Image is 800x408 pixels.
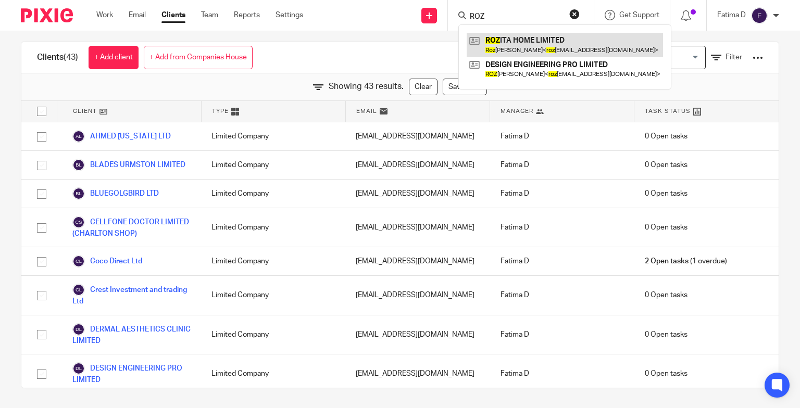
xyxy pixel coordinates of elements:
[212,107,229,116] span: Type
[345,180,490,208] div: [EMAIL_ADDRESS][DOMAIN_NAME]
[72,159,185,171] a: BLADES URMSTON LIMITED
[201,208,345,247] div: Limited Company
[276,10,303,20] a: Settings
[469,12,562,22] input: Search
[201,247,345,275] div: Limited Company
[645,368,687,379] span: 0 Open tasks
[717,10,746,20] p: Fatima D
[645,290,687,300] span: 0 Open tasks
[72,362,85,375] img: svg%3E
[201,315,345,354] div: Limited Company
[501,107,533,116] span: Manager
[64,53,78,61] span: (43)
[645,256,727,266] span: (1 overdue)
[129,10,146,20] a: Email
[72,323,191,346] a: DERMAL AESTHETICS CLINIC LIMITED
[21,8,73,22] img: Pixie
[329,81,404,93] span: Showing 43 results.
[490,180,634,208] div: Fatima D
[72,362,191,385] a: DESIGN ENGINEERING PRO LIMITED
[37,52,78,63] h1: Clients
[345,247,490,275] div: [EMAIL_ADDRESS][DOMAIN_NAME]
[409,79,438,95] a: Clear
[201,122,345,150] div: Limited Company
[345,315,490,354] div: [EMAIL_ADDRESS][DOMAIN_NAME]
[490,354,634,393] div: Fatima D
[645,160,687,170] span: 0 Open tasks
[645,131,687,142] span: 0 Open tasks
[569,9,580,19] button: Clear
[72,130,171,143] a: AHMED [US_STATE] LTD
[490,276,634,314] div: Fatima D
[345,354,490,393] div: [EMAIL_ADDRESS][DOMAIN_NAME]
[32,101,52,121] input: Select all
[201,10,218,20] a: Team
[645,188,687,199] span: 0 Open tasks
[619,11,659,19] span: Get Support
[645,107,691,116] span: Task Status
[234,10,260,20] a: Reports
[201,276,345,314] div: Limited Company
[443,79,487,95] a: Save filter
[72,187,85,200] img: svg%3E
[201,151,345,179] div: Limited Company
[490,247,634,275] div: Fatima D
[751,7,768,24] img: svg%3E
[161,10,185,20] a: Clients
[345,276,490,314] div: [EMAIL_ADDRESS][DOMAIN_NAME]
[645,222,687,233] span: 0 Open tasks
[645,256,689,266] span: 2 Open tasks
[72,284,191,307] a: Crest Investment and trading Ltd
[645,329,687,340] span: 0 Open tasks
[72,159,85,171] img: svg%3E
[490,315,634,354] div: Fatima D
[72,216,85,228] img: svg%3E
[72,255,142,267] a: Coco Direct Ltd
[72,187,159,200] a: BLUEGOLGBIRD LTD
[345,122,490,150] div: [EMAIL_ADDRESS][DOMAIN_NAME]
[72,130,85,143] img: svg%3E
[345,208,490,247] div: [EMAIL_ADDRESS][DOMAIN_NAME]
[345,151,490,179] div: [EMAIL_ADDRESS][DOMAIN_NAME]
[490,151,634,179] div: Fatima D
[72,255,85,267] img: svg%3E
[201,180,345,208] div: Limited Company
[144,46,253,69] a: + Add from Companies House
[96,10,113,20] a: Work
[89,46,139,69] a: + Add client
[490,208,634,247] div: Fatima D
[726,54,742,61] span: Filter
[72,216,191,239] a: CELLFONE DOCTOR LIMITED (CHARLTON SHOP)
[356,107,377,116] span: Email
[201,354,345,393] div: Limited Company
[72,323,85,336] img: svg%3E
[490,122,634,150] div: Fatima D
[73,107,97,116] span: Client
[72,284,85,296] img: svg%3E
